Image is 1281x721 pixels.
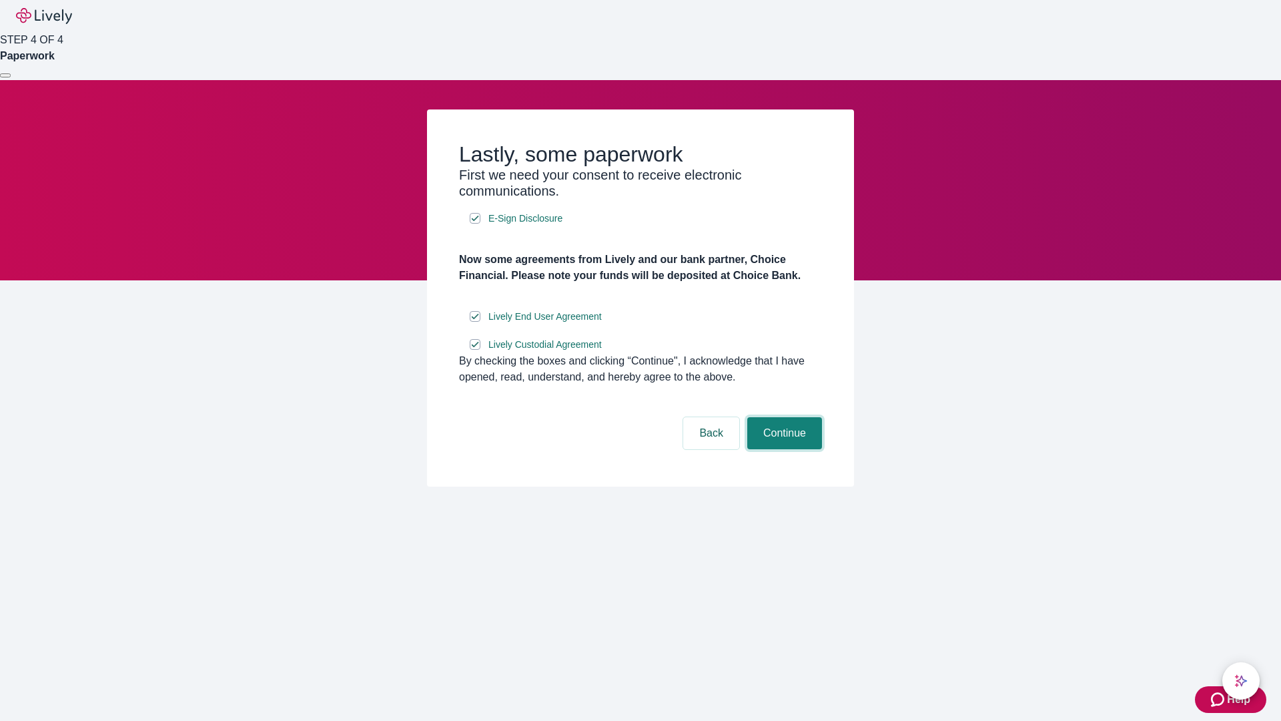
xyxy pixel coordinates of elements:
[488,212,562,226] span: E-Sign Disclosure
[16,8,72,24] img: Lively
[747,417,822,449] button: Continue
[1227,692,1250,708] span: Help
[683,417,739,449] button: Back
[1195,686,1266,713] button: Zendesk support iconHelp
[1234,674,1248,688] svg: Lively AI Assistant
[486,210,565,227] a: e-sign disclosure document
[486,308,604,325] a: e-sign disclosure document
[488,310,602,324] span: Lively End User Agreement
[459,353,822,385] div: By checking the boxes and clicking “Continue", I acknowledge that I have opened, read, understand...
[486,336,604,353] a: e-sign disclosure document
[459,252,822,284] h4: Now some agreements from Lively and our bank partner, Choice Financial. Please note your funds wi...
[1222,662,1260,700] button: chat
[459,167,822,199] h3: First we need your consent to receive electronic communications.
[1211,692,1227,708] svg: Zendesk support icon
[488,338,602,352] span: Lively Custodial Agreement
[459,142,822,167] h2: Lastly, some paperwork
